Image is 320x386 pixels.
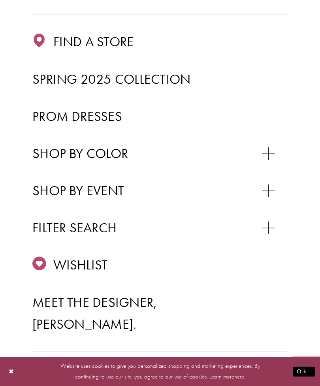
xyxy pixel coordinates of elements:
[32,107,122,125] span: Prom Dresses
[32,68,288,90] a: Spring 2025 Collection
[32,292,288,335] a: Meet the designer, [PERSON_NAME].
[53,256,108,273] span: Wishlist
[293,367,315,377] button: Submit Dialog
[57,361,263,382] p: Website uses cookies to give you personalized shopping and marketing experiences. By continuing t...
[32,31,288,53] a: Find a store
[32,105,288,127] a: Prom Dresses
[234,373,244,380] a: here
[32,70,190,88] span: Spring 2025 Collection
[53,33,134,50] span: Find a store
[5,365,18,378] button: Close Dialog
[32,254,288,276] a: Wishlist
[32,294,157,333] span: Meet the designer, [PERSON_NAME].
